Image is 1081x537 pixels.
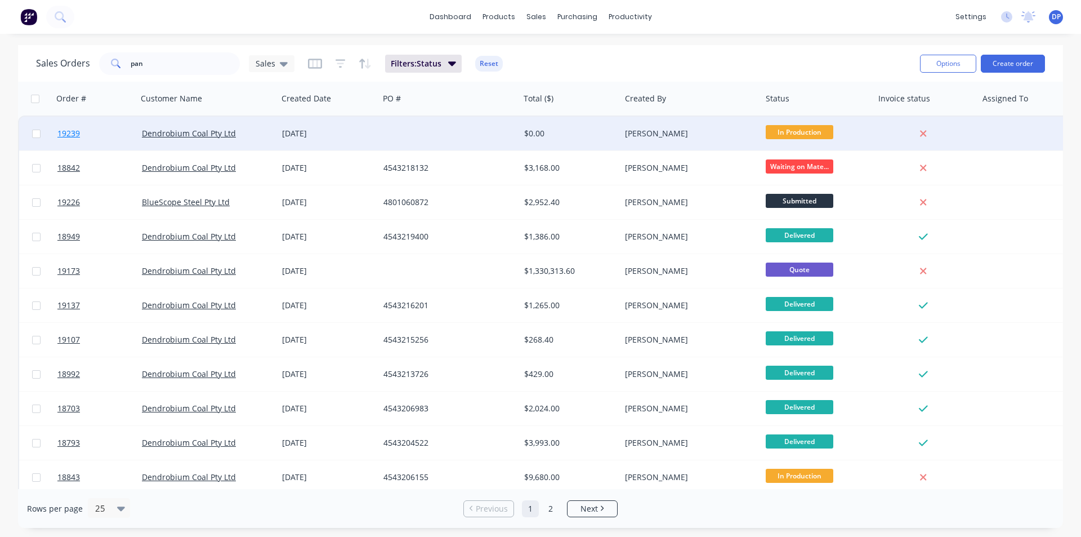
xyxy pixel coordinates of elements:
[625,128,750,139] div: [PERSON_NAME]
[142,231,236,242] a: Dendrobium Coal Pty Ltd
[36,58,90,69] h1: Sales Orders
[524,369,612,380] div: $429.00
[625,472,750,483] div: [PERSON_NAME]
[766,194,833,208] span: Submitted
[766,469,833,483] span: In Production
[142,128,236,139] a: Dendrobium Coal Pty Ltd
[580,503,598,514] span: Next
[256,57,275,69] span: Sales
[142,437,236,448] a: Dendrobium Coal Pty Ltd
[766,434,833,449] span: Delivered
[625,93,666,104] div: Created By
[475,56,503,72] button: Reset
[282,403,374,414] div: [DATE]
[524,437,612,449] div: $3,993.00
[766,159,833,174] span: Waiting on Mate...
[57,265,80,277] span: 19173
[464,503,513,514] a: Previous page
[981,55,1045,73] button: Create order
[766,263,833,277] span: Quote
[522,500,539,517] a: Page 1 is your current page
[524,197,612,208] div: $2,952.40
[524,472,612,483] div: $9,680.00
[20,8,37,25] img: Factory
[524,231,612,242] div: $1,386.00
[950,8,992,25] div: settings
[56,93,86,104] div: Order #
[385,55,462,73] button: Filters:Status
[142,197,230,207] a: BlueScope Steel Pty Ltd
[521,8,552,25] div: sales
[625,231,750,242] div: [PERSON_NAME]
[524,162,612,174] div: $3,168.00
[383,300,508,311] div: 4543216201
[142,369,236,379] a: Dendrobium Coal Pty Ltd
[57,392,142,425] a: 18703
[982,93,1028,104] div: Assigned To
[57,289,142,322] a: 19137
[920,55,976,73] button: Options
[57,231,80,242] span: 18949
[476,503,508,514] span: Previous
[383,162,508,174] div: 4543218132
[625,369,750,380] div: [PERSON_NAME]
[459,500,622,517] ul: Pagination
[383,437,508,449] div: 4543204522
[57,300,80,311] span: 19137
[57,197,80,208] span: 19226
[524,300,612,311] div: $1,265.00
[766,228,833,242] span: Delivered
[142,403,236,414] a: Dendrobium Coal Pty Ltd
[282,231,374,242] div: [DATE]
[141,93,202,104] div: Customer Name
[391,58,441,69] span: Filters: Status
[1052,12,1061,22] span: DP
[57,117,142,150] a: 19239
[57,220,142,254] a: 18949
[57,472,80,483] span: 18843
[57,403,80,414] span: 18703
[383,231,508,242] div: 4543219400
[383,93,401,104] div: PO #
[766,331,833,345] span: Delivered
[57,334,80,345] span: 19107
[625,437,750,449] div: [PERSON_NAME]
[282,472,374,483] div: [DATE]
[142,334,236,345] a: Dendrobium Coal Pty Ltd
[424,8,477,25] a: dashboard
[524,93,553,104] div: Total ($)
[57,426,142,460] a: 18793
[282,128,374,139] div: [DATE]
[57,151,142,185] a: 18842
[57,460,142,494] a: 18843
[57,185,142,219] a: 19226
[27,503,83,514] span: Rows per page
[383,369,508,380] div: 4543213726
[383,472,508,483] div: 4543206155
[878,93,930,104] div: Invoice status
[131,52,240,75] input: Search...
[57,128,80,139] span: 19239
[568,503,617,514] a: Next page
[766,366,833,380] span: Delivered
[282,334,374,345] div: [DATE]
[766,125,833,139] span: In Production
[57,357,142,391] a: 18992
[542,500,559,517] a: Page 2
[625,197,750,208] div: [PERSON_NAME]
[142,162,236,173] a: Dendrobium Coal Pty Ltd
[57,369,80,380] span: 18992
[282,265,374,277] div: [DATE]
[142,265,236,276] a: Dendrobium Coal Pty Ltd
[142,300,236,310] a: Dendrobium Coal Pty Ltd
[383,197,508,208] div: 4801060872
[524,265,612,277] div: $1,330,313.60
[625,300,750,311] div: [PERSON_NAME]
[603,8,658,25] div: productivity
[282,197,374,208] div: [DATE]
[282,300,374,311] div: [DATE]
[625,403,750,414] div: [PERSON_NAME]
[477,8,521,25] div: products
[282,369,374,380] div: [DATE]
[524,403,612,414] div: $2,024.00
